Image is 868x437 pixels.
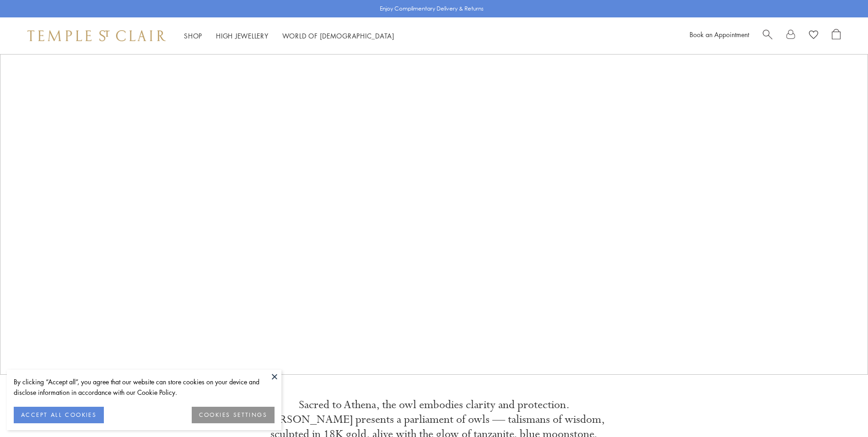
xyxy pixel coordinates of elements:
[380,4,484,13] p: Enjoy Complimentary Delivery & Returns
[832,29,841,43] a: Open Shopping Bag
[27,30,166,41] img: Temple St. Clair
[809,29,818,43] a: View Wishlist
[216,31,269,40] a: High JewelleryHigh Jewellery
[184,31,202,40] a: ShopShop
[763,29,772,43] a: Search
[184,30,394,42] nav: Main navigation
[14,377,275,398] div: By clicking “Accept all”, you agree that our website can store cookies on your device and disclos...
[192,407,275,423] button: COOKIES SETTINGS
[282,31,394,40] a: World of [DEMOGRAPHIC_DATA]World of [DEMOGRAPHIC_DATA]
[14,407,104,423] button: ACCEPT ALL COOKIES
[690,30,749,39] a: Book an Appointment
